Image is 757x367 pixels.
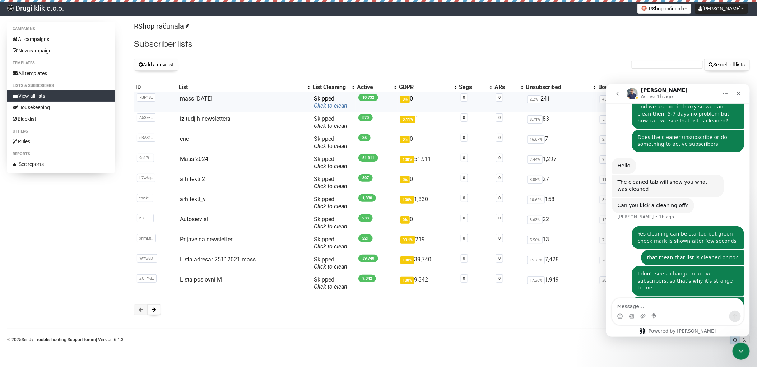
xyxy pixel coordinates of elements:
span: tbvKt.. [137,194,153,202]
li: Reports [7,150,115,158]
span: 9a17f.. [137,154,154,162]
th: Hide: No sort applied, sorting is disabled [664,82,688,92]
a: 0 [498,196,501,200]
span: Skipped [314,176,347,190]
a: 0 [463,236,465,241]
div: Segs [459,84,486,91]
a: See reports [7,158,115,170]
span: 51,911 [358,154,378,162]
li: Templates [7,59,115,68]
span: WYw8D.. [137,254,157,263]
a: 0 [463,155,465,160]
span: 8.71% [527,115,543,124]
td: 241 [524,92,597,112]
td: 0 [398,92,458,112]
a: 0 [463,276,465,281]
span: L7w6g.. [137,174,155,182]
td: 51,911 [398,153,458,173]
span: 870 [358,114,373,121]
a: Click to clean [314,163,347,169]
li: Lists & subscribers [7,82,115,90]
td: 1,330 [398,193,458,213]
th: GDPR: No sort applied, activate to apply an ascending sort [398,82,458,92]
a: 0 [463,115,465,120]
div: Unsubscribed [526,84,590,91]
div: List Cleaning [312,84,348,91]
a: Lista poslovni M [180,276,222,283]
td: 2,346 [597,273,664,293]
span: 100% [400,277,414,284]
p: © 2025 | | | Version 6.1.3 [7,336,124,344]
th: Segs: No sort applied, activate to apply an ascending sort [458,82,493,92]
a: 0 [463,135,465,140]
span: Skipped [314,256,347,270]
li: Others [7,127,115,136]
iframe: Intercom live chat [733,343,750,360]
span: 221 [358,234,373,242]
td: 53 [597,112,664,133]
td: 7 [524,133,597,153]
div: Edit [689,84,707,91]
div: Delete [710,84,743,91]
span: 100% [400,256,414,264]
span: 9,342 [358,275,376,282]
span: 35 [358,134,371,141]
td: 8,136 [597,92,664,112]
span: Skipped [314,216,347,230]
a: Autoservisi [180,216,208,223]
td: 7,428 [524,253,597,273]
a: 0 [463,216,465,220]
a: Troubleshooting [34,337,66,342]
a: Click to clean [314,183,347,190]
span: 100% [400,156,414,163]
td: 17 [597,233,664,253]
a: Lista adresar 25112021 mass [180,256,256,263]
a: Prijave na newsletter [180,236,232,243]
a: All templates [7,68,115,79]
td: 13 [524,233,597,253]
a: 0 [498,155,501,160]
span: Skipped [314,115,347,129]
th: Bounced: No sort applied, sorting is disabled [597,82,664,92]
a: 0 [498,276,501,281]
th: Unsubscribed: No sort applied, activate to apply an ascending sort [524,82,597,92]
th: ID: No sort applied, sorting is disabled [134,82,177,92]
iframe: Intercom live chat [606,84,750,337]
th: List: No sort applied, activate to apply an ascending sort [177,82,311,92]
span: 2.44% [527,155,543,164]
a: Click to clean [314,143,347,149]
a: 0 [498,256,501,261]
div: Active [357,84,390,91]
a: All campaigns [7,33,115,45]
a: 0 [498,95,501,100]
a: mass [DATE] [180,95,212,102]
h2: Subscriber lists [134,38,749,51]
td: 14,339 [597,253,664,273]
span: 5.74% [600,115,615,124]
div: ID [135,84,176,91]
span: Skipped [314,135,347,149]
a: 0 [463,176,465,180]
div: List [178,84,304,91]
